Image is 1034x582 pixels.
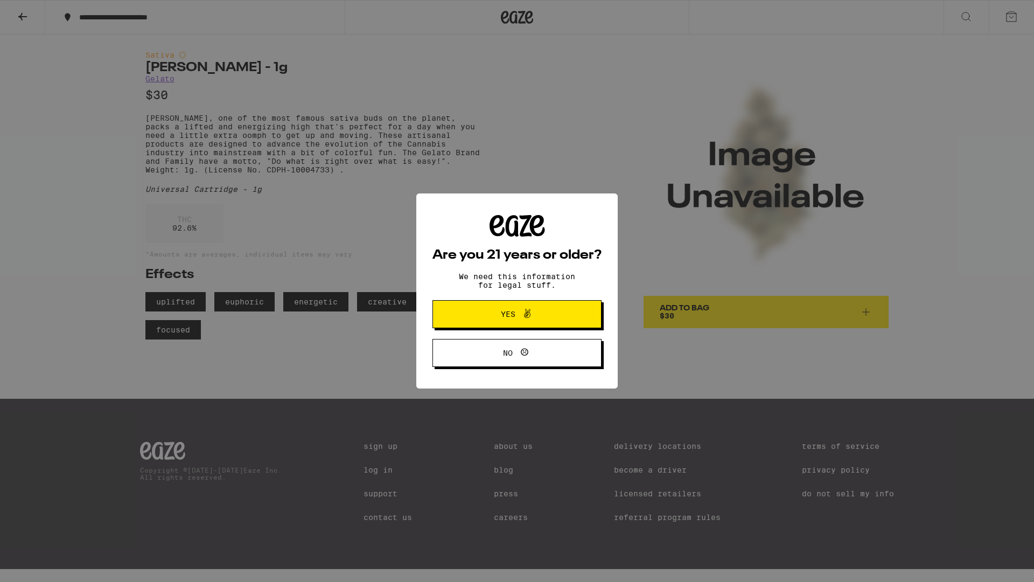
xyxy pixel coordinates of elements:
[450,272,584,289] p: We need this information for legal stuff.
[503,349,513,357] span: No
[432,339,602,367] button: No
[501,310,515,318] span: Yes
[432,249,602,262] h2: Are you 21 years or older?
[967,550,1023,577] iframe: Opens a widget where you can find more information
[432,300,602,328] button: Yes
